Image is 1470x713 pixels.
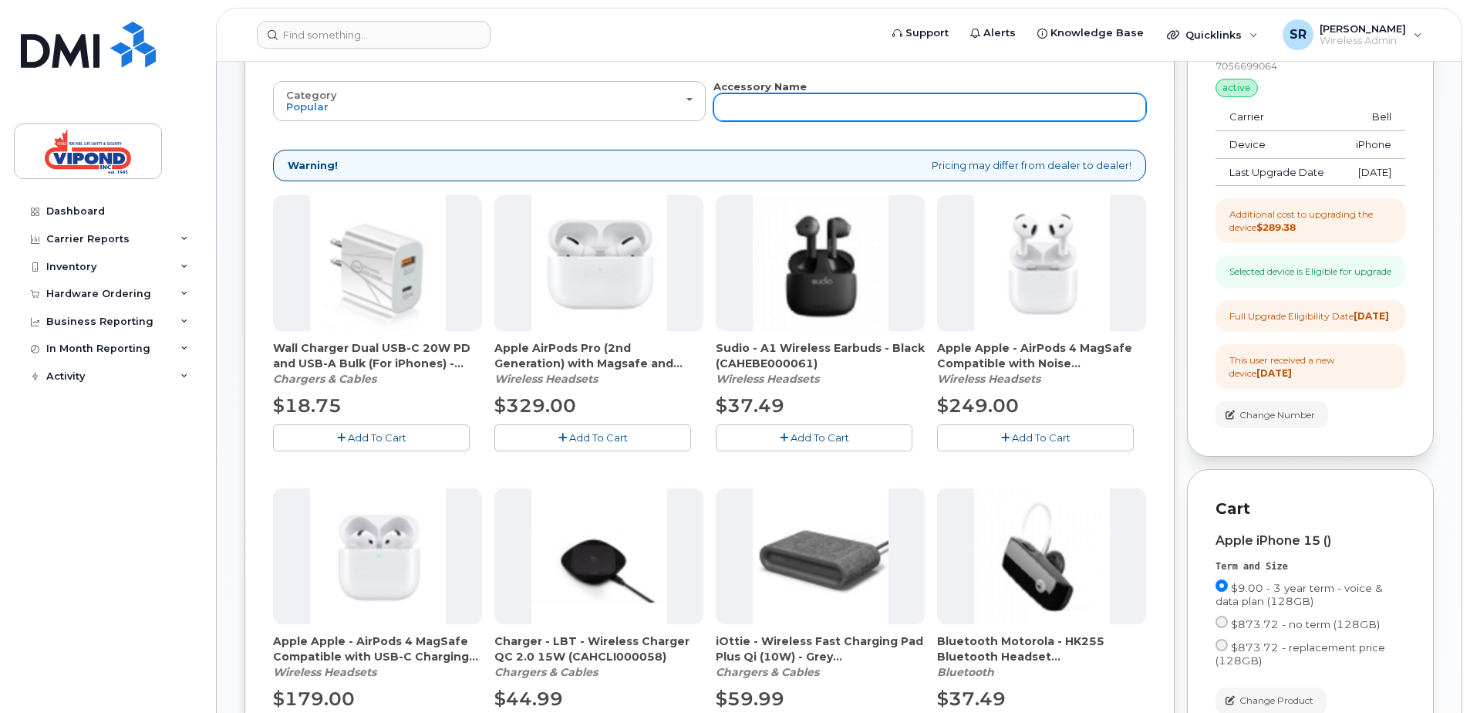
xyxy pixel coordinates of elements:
span: Support [905,25,949,41]
em: Chargers & Cables [494,665,598,679]
td: iPhone [1340,131,1405,159]
input: $873.72 - no term (128GB) [1215,616,1228,628]
img: accessory36834.JPG [531,195,667,331]
a: Knowledge Base [1027,18,1155,49]
span: Wall Charger Dual USB-C 20W PD and USB-A Bulk (For iPhones) - White (CAHCBE000086) [273,340,482,371]
span: Add To Cart [569,431,628,444]
div: Sudio - A1 Wireless Earbuds - Black (CAHEBE000061) [716,340,925,387]
div: active [1215,79,1258,97]
td: Last Upgrade Date [1215,159,1340,187]
em: Wireless Headsets [937,372,1040,386]
span: Add To Cart [791,431,849,444]
em: Bluetooth [937,665,994,679]
strong: Accessory Name [713,80,807,93]
span: $59.99 [716,688,784,710]
span: $44.99 [494,688,563,710]
input: Find something... [257,21,491,49]
img: accessory36405.JPG [531,488,667,624]
strong: Warning! [288,158,338,173]
td: Carrier [1215,103,1340,131]
img: accessory36799.JPG [310,195,446,331]
span: Category [286,89,337,101]
span: Change Product [1239,694,1313,708]
td: Device [1215,131,1340,159]
a: Support [882,18,959,49]
span: Charger - LBT - Wireless Charger QC 2.0 15W (CAHCLI000058) [494,634,703,664]
em: Chargers & Cables [273,372,376,386]
div: Quicklinks [1156,19,1269,50]
div: Full Upgrade Eligibility Date [1229,309,1389,323]
div: This user received a new device [1229,353,1391,380]
div: Wall Charger Dual USB-C 20W PD and USB-A Bulk (For iPhones) - White (CAHCBE000086) [273,340,482,387]
img: accessory37023.JPG [310,488,446,624]
div: Pricing may differ from dealer to dealer! [273,150,1146,181]
img: accessory36212.JPG [974,488,1110,624]
em: Wireless Headsets [494,372,598,386]
button: Change Number [1215,401,1328,428]
a: Alerts [959,18,1027,49]
div: Bluetooth Motorola - HK255 Bluetooth Headset (CABTBE000046) [937,634,1146,680]
span: $37.49 [716,394,784,417]
input: $873.72 - replacement price (128GB) [1215,639,1228,651]
td: [DATE] [1340,159,1405,187]
span: $873.72 - no term (128GB) [1231,618,1380,630]
span: $18.75 [273,394,342,417]
input: $9.00 - 3 year term - voice & data plan (128GB) [1215,580,1228,592]
span: Add To Cart [348,431,406,444]
span: Knowledge Base [1050,25,1144,41]
span: $249.00 [937,394,1019,417]
span: Popular [286,100,329,113]
span: iOttie - Wireless Fast Charging Pad Plus Qi (10W) - Grey (CAHCLI000064) [716,634,925,664]
td: Bell [1340,103,1405,131]
span: Apple AirPods Pro (2nd Generation) with Magsafe and USB-C charging case - White (CAHEBE000059) [494,340,703,371]
span: Apple Apple - AirPods 4 MagSafe Compatible with Noise Cancellation and USB-C Charging Case - (CAH... [937,340,1146,371]
span: Quicklinks [1185,29,1242,41]
strong: [DATE] [1256,367,1292,379]
img: accessory36554.JPG [753,488,888,624]
div: Apple Apple - AirPods 4 MagSafe Compatible with Noise Cancellation and USB-C Charging Case - (CAH... [937,340,1146,387]
span: Change Number [1239,408,1315,422]
span: $179.00 [273,688,355,710]
em: Chargers & Cables [716,665,819,679]
div: Charger - LBT - Wireless Charger QC 2.0 15W (CAHCLI000058) [494,634,703,680]
button: Add To Cart [273,424,470,451]
button: Add To Cart [494,424,691,451]
img: accessory36513.JPG [974,195,1110,331]
em: Wireless Headsets [716,372,819,386]
div: Term and Size [1215,560,1405,573]
div: Selected device is Eligible for upgrade [1229,265,1391,278]
button: Category Popular [273,81,706,121]
em: Wireless Headsets [273,665,376,679]
div: 7056699064 [1215,59,1405,73]
span: $329.00 [494,394,576,417]
span: [PERSON_NAME] [1320,22,1406,35]
span: Sudio - A1 Wireless Earbuds - Black (CAHEBE000061) [716,340,925,371]
strong: $289.38 [1256,221,1296,233]
strong: [DATE] [1354,310,1389,322]
div: Steve Ryan [1272,19,1433,50]
span: SR [1290,25,1306,44]
span: $9.00 - 3 year term - voice & data plan (128GB) [1215,582,1383,607]
span: Add To Cart [1012,431,1070,444]
button: Add To Cart [937,424,1134,451]
p: Cart [1215,498,1405,520]
span: $37.49 [937,688,1006,710]
div: iOttie - Wireless Fast Charging Pad Plus Qi (10W) - Grey (CAHCLI000064) [716,634,925,680]
span: Apple Apple - AirPods 4 MagSafe Compatible with USB-C Charging Case (CAHEBE000063) [273,634,482,664]
span: Wireless Admin [1320,35,1406,47]
span: Alerts [983,25,1016,41]
img: accessory36654.JPG [753,195,888,331]
button: Add To Cart [716,424,912,451]
div: Apple iPhone 15 () [1215,534,1405,548]
span: Bluetooth Motorola - HK255 Bluetooth Headset (CABTBE000046) [937,634,1146,664]
div: Apple AirPods Pro (2nd Generation) with Magsafe and USB-C charging case - White (CAHEBE000059) [494,340,703,387]
div: Additional cost to upgrading the device [1229,208,1391,234]
span: $873.72 - replacement price (128GB) [1215,641,1385,667]
div: Apple Apple - AirPods 4 MagSafe Compatible with USB-C Charging Case (CAHEBE000063) [273,634,482,680]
